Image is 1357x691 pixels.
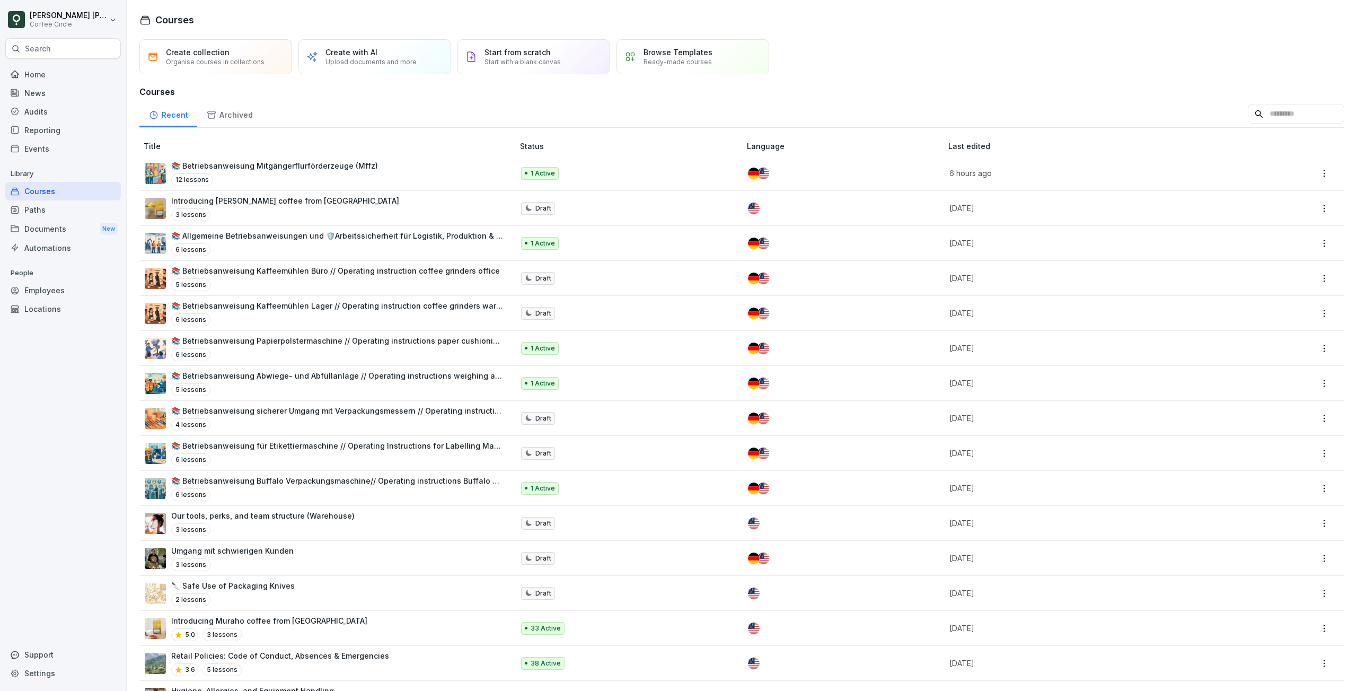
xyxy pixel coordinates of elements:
[949,658,1231,669] p: [DATE]
[155,13,194,27] h1: Courses
[757,273,769,284] img: us.svg
[949,168,1231,179] p: 6 hours ago
[949,413,1231,424] p: [DATE]
[166,58,265,66] p: Organise courses in collections
[171,278,210,291] p: 5 lessons
[171,418,210,431] p: 4 lessons
[748,343,760,354] img: de.svg
[171,580,295,591] p: 🔪 Safe Use of Packaging Knives
[325,58,417,66] p: Upload documents and more
[145,653,166,674] img: r4iv508g6r12c0i8kqe8gadw.png
[949,273,1231,284] p: [DATE]
[5,121,121,139] div: Reporting
[171,160,378,171] p: 📚 Betriebsanweisung Mitgängerflurförderzeuge (Mffz)
[949,448,1231,459] p: [DATE]
[166,48,230,57] p: Create collection
[748,553,760,564] img: de.svg
[171,195,399,206] p: Introducing [PERSON_NAME] coffee from [GEOGRAPHIC_DATA]
[171,335,503,346] p: 📚 Betriebsanweisung Papierpolstermaschine // Operating instructions paper cushioning machine
[5,239,121,257] a: Automations
[5,664,121,683] div: Settings
[949,343,1231,354] p: [DATE]
[145,548,166,569] img: ibmq16c03v2u1873hyb2ubud.png
[748,378,760,389] img: de.svg
[171,440,503,451] p: 📚 Betriebsanweisung für Etikettiermaschine // Operating Instructions for Labelling Machine
[171,383,210,396] p: 5 lessons
[748,518,760,529] img: us.svg
[145,513,166,534] img: aord19nnycsax6x70siwiz5b.png
[757,448,769,459] img: us.svg
[171,558,210,571] p: 3 lessons
[757,308,769,319] img: us.svg
[145,408,166,429] img: bk85lfsedubz2lpoyxhdscj7.png
[748,483,760,494] img: de.svg
[5,65,121,84] div: Home
[748,413,760,424] img: de.svg
[171,488,210,501] p: 6 lessons
[644,48,712,57] p: Browse Templates
[531,169,555,178] p: 1 Active
[5,102,121,121] a: Audits
[5,281,121,300] a: Employees
[100,223,118,235] div: New
[5,645,121,664] div: Support
[949,623,1231,634] p: [DATE]
[949,483,1231,494] p: [DATE]
[171,510,355,521] p: Our tools, perks, and team structure (Warehouse)
[145,198,166,219] img: dgqjoierlop7afwbaof655oy.png
[748,238,760,249] img: de.svg
[757,553,769,564] img: us.svg
[202,628,242,641] p: 3 lessons
[171,208,210,221] p: 3 lessons
[5,84,121,102] a: News
[5,300,121,318] div: Locations
[171,300,503,311] p: 📚 Betriebsanweisung Kaffeemühlen Lager // Operating instruction coffee grinders warehouse
[748,623,760,634] img: us.svg
[145,373,166,394] img: y4pgqrhik4sm80heqjkv4feh.png
[949,308,1231,319] p: [DATE]
[531,344,555,353] p: 1 Active
[139,100,197,127] a: Recent
[757,378,769,389] img: us.svg
[145,233,166,254] img: bww9x9miqms8s9iphqwe3dqr.png
[757,483,769,494] img: us.svg
[145,478,166,499] img: ohanfkn7patlvrisjkj372yd.png
[535,414,551,423] p: Draft
[145,583,166,604] img: vfxx1fxbk1taaq0x2zc8gocb.png
[757,168,769,179] img: us.svg
[171,348,210,361] p: 6 lessons
[145,443,166,464] img: eqdbm3ke3gzkx7s2fw8bby4k.png
[5,219,121,239] div: Documents
[202,663,242,676] p: 5 lessons
[5,219,121,239] a: DocumentsNew
[748,203,760,214] img: us.svg
[5,265,121,282] p: People
[171,475,503,486] p: 📚 Betriebsanweisung Buffalo Verpackungsmaschine// Operating instructions Buffalo Bagging Machine
[197,100,262,127] a: Archived
[757,238,769,249] img: us.svg
[5,182,121,200] a: Courses
[949,203,1231,214] p: [DATE]
[185,630,195,640] p: 5.0
[535,554,551,563] p: Draft
[171,545,294,556] p: Umgang mit schwierigen Kunden
[30,21,107,28] p: Coffee Circle
[145,338,166,359] img: ac712abcg598nvomf669cpja.png
[535,519,551,528] p: Draft
[484,48,551,57] p: Start from scratch
[185,665,195,675] p: 3.6
[171,523,210,536] p: 3 lessons
[171,313,210,326] p: 6 lessons
[520,141,743,152] p: Status
[145,303,166,324] img: ssmdzr5vu0bedl37sriyb1fx.png
[748,308,760,319] img: de.svg
[5,165,121,182] p: Library
[325,48,377,57] p: Create with AI
[145,163,166,184] img: h0queujannmuqzdi3tpb82py.png
[5,200,121,219] a: Paths
[531,659,561,668] p: 38 Active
